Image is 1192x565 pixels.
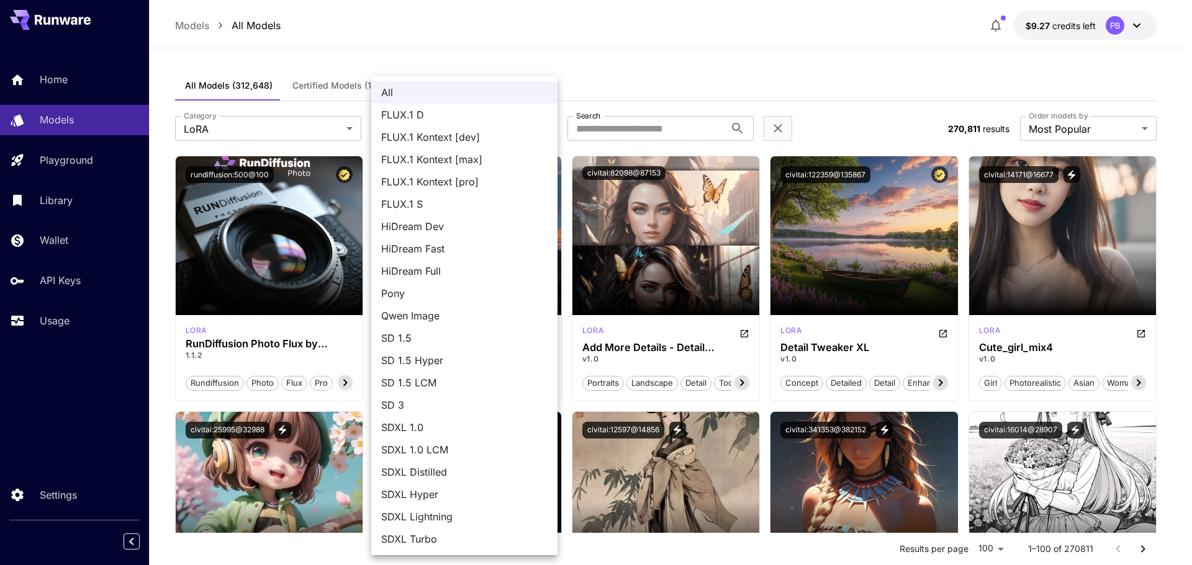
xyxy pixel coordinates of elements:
[381,532,548,546] span: SDXL Turbo
[381,107,548,122] span: FLUX.1 D
[381,308,548,323] span: Qwen Image
[381,487,548,502] span: SDXL Hyper
[381,197,548,211] span: FLUX.1 S
[381,353,548,368] span: SD 1.5 Hyper
[381,509,548,524] span: SDXL Lightning
[381,264,548,278] span: HiDream Full
[381,398,548,412] span: SD 3
[381,241,548,256] span: HiDream Fast
[381,219,548,234] span: HiDream Dev
[381,152,548,167] span: FLUX.1 Kontext [max]
[381,465,548,479] span: SDXL Distilled
[381,174,548,189] span: FLUX.1 Kontext [pro]
[381,85,548,100] span: All
[381,286,548,301] span: Pony
[381,375,548,390] span: SD 1.5 LCM
[381,331,548,345] span: SD 1.5
[381,420,548,435] span: SDXL 1.0
[381,442,548,457] span: SDXL 1.0 LCM
[381,130,548,145] span: FLUX.1 Kontext [dev]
